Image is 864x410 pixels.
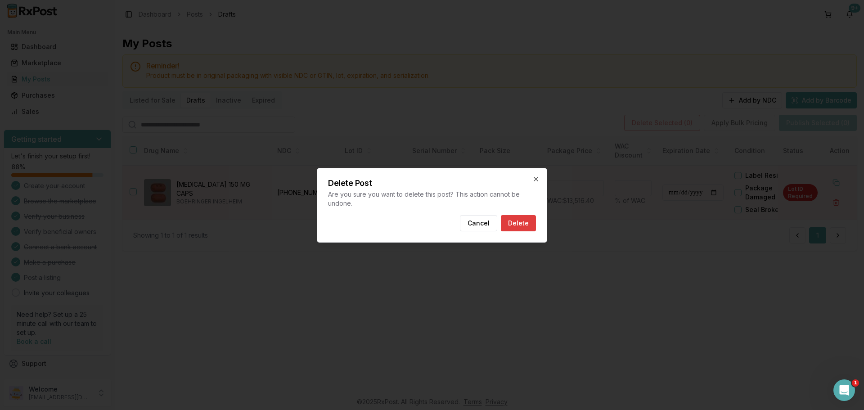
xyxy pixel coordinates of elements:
button: Delete [501,215,536,231]
iframe: Intercom live chat [833,379,855,401]
span: 1 [852,379,859,387]
p: Are you sure you want to delete this post? This action cannot be undone. [328,190,536,208]
h2: Delete Post [328,179,536,187]
button: Cancel [460,215,497,231]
